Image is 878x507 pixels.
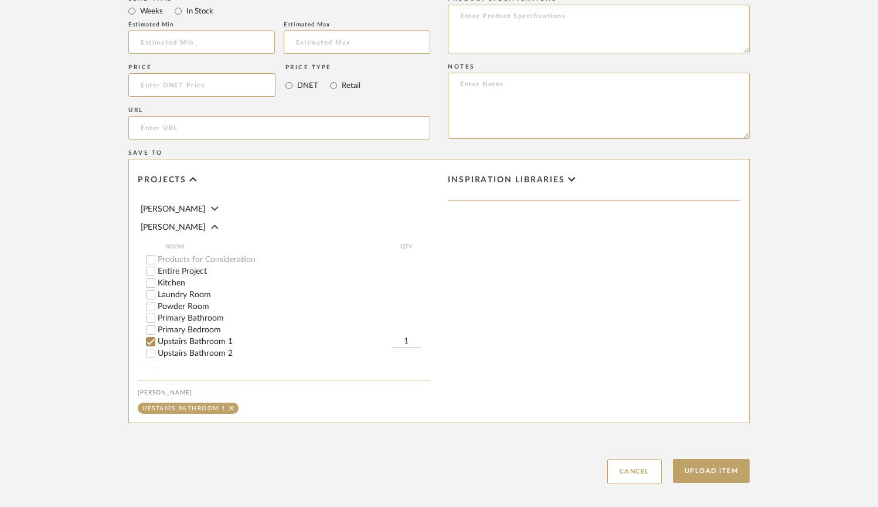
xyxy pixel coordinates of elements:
input: Enter URL [128,116,430,139]
label: Powder Room [158,302,430,311]
span: ROOM [166,242,392,251]
div: Price Type [285,64,360,71]
label: Primary Bathroom [158,314,430,322]
label: Kitchen [158,279,430,287]
div: Notes [448,63,750,70]
label: Primary Bedroom [158,326,430,334]
div: Price [128,64,275,71]
input: Estimated Max [284,30,430,54]
div: URL [128,107,430,114]
label: Weeks [139,5,163,18]
span: Projects [138,175,186,185]
div: [PERSON_NAME] [138,389,430,396]
input: Enter DNET Price [128,73,275,97]
span: [PERSON_NAME] [141,223,205,232]
button: Upload Item [673,459,750,483]
span: QTY [392,242,421,251]
span: [PERSON_NAME] [141,205,205,213]
mat-radio-group: Select item type [128,4,430,18]
label: Upstairs Bathroom 2 [158,349,430,358]
input: Estimated Min [128,30,275,54]
label: DNET [296,79,318,92]
span: Inspiration libraries [448,175,565,185]
span: Studio K Inventory [141,368,209,376]
label: Retail [341,79,360,92]
div: Save To [128,149,750,156]
div: Upstairs Bathroom 1 [142,406,226,411]
label: Laundry Room [158,291,430,299]
label: In Stock [185,5,213,18]
button: Cancel [607,459,662,484]
div: Estimated Min [128,21,275,28]
div: Estimated Max [284,21,430,28]
label: Upstairs Bathroom 1 [158,338,392,346]
mat-radio-group: Select price type [285,73,360,97]
label: Entire Project [158,267,430,275]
